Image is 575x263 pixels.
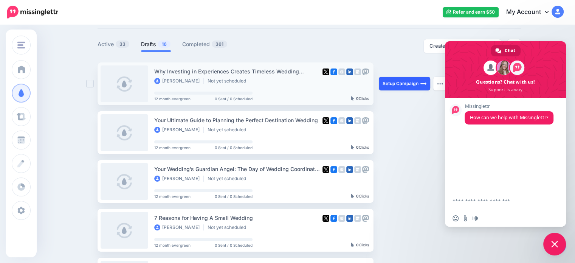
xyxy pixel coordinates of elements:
img: twitter-square.png [322,117,329,124]
li: Not yet scheduled [208,224,250,230]
span: 12 month evergreen [154,243,191,247]
img: instagram-grey-square.png [338,68,345,75]
div: Clicks [351,145,369,150]
div: Clicks [351,194,369,199]
span: 16 [158,40,170,48]
div: Your Wedding’s Guardian Angel: The Day of Wedding Coordinator Explained [154,165,320,173]
img: twitter-square.png [322,166,329,173]
li: [PERSON_NAME] [154,176,204,182]
div: Chat [491,45,521,56]
img: google_business-grey-square.png [354,215,361,222]
img: facebook-square.png [330,68,337,75]
span: Chat [505,45,515,56]
div: 7 Reasons for Having A Small Wedding [154,213,320,222]
li: Not yet scheduled [208,78,250,84]
img: twitter-square.png [322,68,329,75]
span: 0 Sent / 0 Scheduled [215,195,253,198]
b: 0 [356,145,359,149]
span: 12 month evergreen [154,195,191,198]
img: mastodon-grey-square.png [362,117,369,124]
a: Setup Campaign [379,77,430,90]
a: My Account [499,3,564,22]
img: mastodon-grey-square.png [362,68,369,75]
img: pointer-grey-darker.png [351,194,354,198]
div: Clicks [351,243,369,247]
span: 361 [212,40,227,48]
img: Missinglettr [7,6,58,19]
li: Not yet scheduled [208,176,250,182]
span: 0 Sent / 0 Scheduled [215,243,253,247]
a: Drafts16 [141,40,171,49]
textarea: Compose your message... [453,198,542,204]
img: linkedin-square.png [346,215,353,222]
img: pointer-grey-darker.png [351,145,354,149]
span: 33 [116,40,129,48]
img: dots.png [437,82,443,85]
div: Close chat [543,233,566,255]
img: google_business-grey-square.png [354,166,361,173]
span: Missinglettr [465,104,553,109]
button: Created (newest first) [424,39,501,53]
span: Audio message [472,215,478,221]
b: 0 [356,194,359,198]
li: [PERSON_NAME] [154,127,204,133]
div: Clicks [351,96,369,101]
img: facebook-square.png [330,215,337,222]
img: pointer-grey-darker.png [351,243,354,247]
div: Created (newest first) [429,42,492,50]
img: linkedin-square.png [346,68,353,75]
li: [PERSON_NAME] [154,224,204,230]
a: Active33 [98,40,130,49]
img: facebook-square.png [330,117,337,124]
span: 0 Sent / 0 Scheduled [215,97,253,101]
img: instagram-grey-square.png [338,166,345,173]
img: google_business-grey-square.png [354,68,361,75]
li: Not yet scheduled [208,127,250,133]
b: 0 [356,243,359,247]
img: facebook-square.png [330,166,337,173]
img: menu.png [17,42,25,48]
img: instagram-grey-square.png [338,215,345,222]
img: linkedin-square.png [346,166,353,173]
span: 12 month evergreen [154,97,191,101]
b: 0 [356,96,359,101]
span: How can we help with Missinglettr? [470,114,548,121]
div: Why Investing in Experiences Creates Timeless Wedding Memories [154,67,320,76]
span: 0 Sent / 0 Scheduled [215,146,253,149]
a: Refer and earn $50 [443,7,499,17]
img: pointer-grey-darker.png [351,96,354,101]
span: Send a file [462,215,468,221]
span: Insert an emoji [453,215,459,221]
img: twitter-square.png [322,215,329,222]
img: google_business-grey-square.png [354,117,361,124]
img: instagram-grey-square.png [338,117,345,124]
img: mastodon-grey-square.png [362,166,369,173]
a: Completed361 [182,40,228,49]
img: linkedin-square.png [346,117,353,124]
img: arrow-long-right-white.png [420,81,426,87]
div: Your Ultimate Guide to Planning the Perfect Destination Wedding [154,116,320,124]
li: [PERSON_NAME] [154,78,204,84]
img: mastodon-grey-square.png [362,215,369,222]
span: 12 month evergreen [154,146,191,149]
